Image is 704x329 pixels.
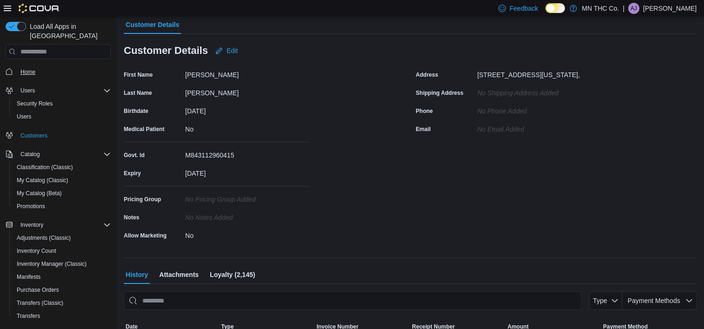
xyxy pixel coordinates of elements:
a: Manifests [13,271,44,283]
span: Transfers (Classic) [13,297,111,309]
span: Inventory [20,221,43,229]
span: Customers [20,132,47,139]
p: MN THC Co. [582,3,619,14]
a: Classification (Classic) [13,162,77,173]
button: Users [2,84,114,97]
label: Notes [124,214,139,221]
span: Users [17,85,111,96]
span: Purchase Orders [13,284,111,296]
span: Customers [17,130,111,141]
span: Customer Details [126,15,179,34]
span: Users [20,87,35,94]
h3: Customer Details [124,45,208,56]
button: Promotions [9,200,114,213]
a: Home [17,66,39,78]
button: Home [2,65,114,78]
a: Security Roles [13,98,56,109]
span: Security Roles [13,98,111,109]
img: Cova [19,4,60,13]
span: Feedback [510,4,538,13]
span: Home [20,68,35,76]
span: Loyalty (2,145) [210,265,255,284]
div: No Notes added [185,210,310,221]
span: Inventory [17,219,111,230]
span: My Catalog (Beta) [13,188,111,199]
a: My Catalog (Classic) [13,175,72,186]
span: Classification (Classic) [13,162,111,173]
button: Inventory [2,218,114,231]
span: Transfers (Classic) [17,299,63,307]
span: My Catalog (Classic) [17,177,68,184]
span: Security Roles [17,100,53,107]
span: Manifests [17,273,40,281]
div: No Email added [477,122,524,133]
label: Address [416,71,438,79]
a: Transfers [13,310,44,322]
button: Catalog [2,148,114,161]
button: Inventory Count [9,244,114,257]
button: My Catalog (Beta) [9,187,114,200]
div: [STREET_ADDRESS][US_STATE], [477,67,580,79]
span: Home [17,66,111,77]
span: Users [17,113,31,120]
div: Abbey Johnson [628,3,639,14]
span: Inventory Manager (Classic) [13,258,111,270]
button: Edit [212,41,241,60]
button: Classification (Classic) [9,161,114,174]
span: Payment Methods [628,297,680,304]
a: Inventory Manager (Classic) [13,258,90,270]
label: Pricing Group [124,196,161,203]
button: Customers [2,129,114,142]
span: Load All Apps in [GEOGRAPHIC_DATA] [26,22,111,40]
label: Phone [416,107,433,115]
span: Inventory Count [13,245,111,257]
div: No Pricing Group Added [185,192,310,203]
div: M843112960415 [185,148,310,159]
span: Transfers [13,310,111,322]
button: Transfers (Classic) [9,296,114,309]
span: My Catalog (Classic) [13,175,111,186]
p: | [623,3,624,14]
div: No [185,228,310,239]
span: My Catalog (Beta) [17,190,62,197]
label: Birthdate [124,107,148,115]
div: No Phone added [477,104,527,115]
span: Promotions [13,201,111,212]
button: Type [589,291,623,310]
a: Users [13,111,35,122]
a: Adjustments (Classic) [13,232,74,243]
span: Adjustments (Classic) [17,234,71,242]
p: [PERSON_NAME] [643,3,697,14]
input: Dark Mode [545,3,565,13]
button: Transfers [9,309,114,322]
button: Inventory Manager (Classic) [9,257,114,270]
label: Medical Patient [124,125,164,133]
span: AJ [630,3,637,14]
a: My Catalog (Beta) [13,188,66,199]
div: [PERSON_NAME] [185,86,310,97]
span: History [126,265,148,284]
button: Catalog [17,149,43,160]
label: Expiry [124,170,141,177]
input: This is a search bar. As you type, the results lower in the page will automatically filter. [124,291,582,310]
button: Purchase Orders [9,283,114,296]
span: Attachments [159,265,199,284]
a: Purchase Orders [13,284,63,296]
span: Inventory Count [17,247,56,255]
a: Transfers (Classic) [13,297,67,309]
label: Govt. Id [124,151,145,159]
a: Inventory Count [13,245,60,257]
a: Promotions [13,201,49,212]
div: No [185,122,310,133]
span: Type [593,297,607,304]
button: Users [9,110,114,123]
span: Purchase Orders [17,286,59,294]
span: Promotions [17,203,45,210]
span: Classification (Classic) [17,164,73,171]
button: My Catalog (Classic) [9,174,114,187]
button: Manifests [9,270,114,283]
button: Inventory [17,219,47,230]
span: Catalog [20,151,40,158]
label: Shipping Address [416,89,463,97]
